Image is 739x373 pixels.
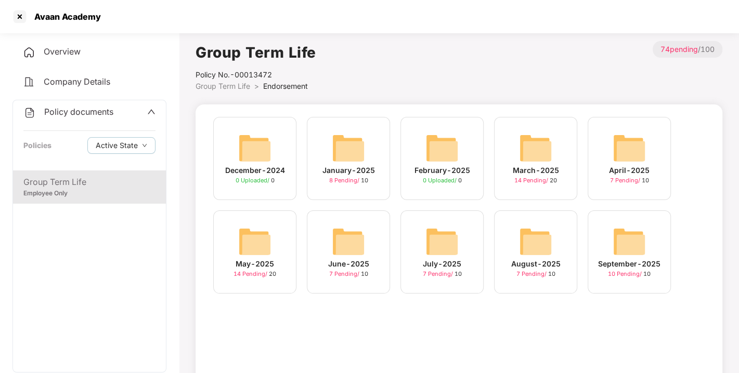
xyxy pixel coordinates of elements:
[516,270,555,278] div: 10
[23,189,155,198] div: Employee Only
[608,270,651,278] div: 10
[23,140,51,151] div: Policies
[234,270,276,278] div: 20
[87,137,155,154] button: Active Statedown
[263,82,308,90] span: Endorsement
[254,82,259,90] span: >
[23,176,155,189] div: Group Term Life
[423,270,462,278] div: 10
[234,270,269,277] span: 14 Pending /
[519,225,552,258] img: svg+xml;base64,PHN2ZyB4bWxucz0iaHR0cDovL3d3dy53My5vcmcvMjAwMC9zdmciIHdpZHRoPSI2NCIgaGVpZ2h0PSI2NC...
[147,108,155,116] span: up
[423,270,455,277] span: 7 Pending /
[96,140,138,151] span: Active State
[598,258,660,270] div: September-2025
[238,131,271,165] img: svg+xml;base64,PHN2ZyB4bWxucz0iaHR0cDovL3d3dy53My5vcmcvMjAwMC9zdmciIHdpZHRoPSI2NCIgaGVpZ2h0PSI2NC...
[332,225,365,258] img: svg+xml;base64,PHN2ZyB4bWxucz0iaHR0cDovL3d3dy53My5vcmcvMjAwMC9zdmciIHdpZHRoPSI2NCIgaGVpZ2h0PSI2NC...
[196,69,316,81] div: Policy No.- 00013472
[328,258,369,270] div: June-2025
[613,131,646,165] img: svg+xml;base64,PHN2ZyB4bWxucz0iaHR0cDovL3d3dy53My5vcmcvMjAwMC9zdmciIHdpZHRoPSI2NCIgaGVpZ2h0PSI2NC...
[322,165,375,176] div: January-2025
[516,270,548,277] span: 7 Pending /
[225,165,285,176] div: December-2024
[236,177,271,184] span: 0 Uploaded /
[423,176,462,185] div: 0
[23,76,35,88] img: svg+xml;base64,PHN2ZyB4bWxucz0iaHR0cDovL3d3dy53My5vcmcvMjAwMC9zdmciIHdpZHRoPSIyNCIgaGVpZ2h0PSIyNC...
[610,176,649,185] div: 10
[236,176,275,185] div: 0
[653,41,722,58] p: / 100
[44,76,110,87] span: Company Details
[332,131,365,165] img: svg+xml;base64,PHN2ZyB4bWxucz0iaHR0cDovL3d3dy53My5vcmcvMjAwMC9zdmciIHdpZHRoPSI2NCIgaGVpZ2h0PSI2NC...
[196,41,316,64] h1: Group Term Life
[513,165,559,176] div: March-2025
[425,131,459,165] img: svg+xml;base64,PHN2ZyB4bWxucz0iaHR0cDovL3d3dy53My5vcmcvMjAwMC9zdmciIHdpZHRoPSI2NCIgaGVpZ2h0PSI2NC...
[44,106,113,117] span: Policy documents
[329,177,361,184] span: 8 Pending /
[519,131,552,165] img: svg+xml;base64,PHN2ZyB4bWxucz0iaHR0cDovL3d3dy53My5vcmcvMjAwMC9zdmciIHdpZHRoPSI2NCIgaGVpZ2h0PSI2NC...
[610,177,642,184] span: 7 Pending /
[238,225,271,258] img: svg+xml;base64,PHN2ZyB4bWxucz0iaHR0cDovL3d3dy53My5vcmcvMjAwMC9zdmciIHdpZHRoPSI2NCIgaGVpZ2h0PSI2NC...
[329,176,368,185] div: 10
[423,258,461,270] div: July-2025
[511,258,561,270] div: August-2025
[609,165,650,176] div: April-2025
[514,177,550,184] span: 14 Pending /
[425,225,459,258] img: svg+xml;base64,PHN2ZyB4bWxucz0iaHR0cDovL3d3dy53My5vcmcvMjAwMC9zdmciIHdpZHRoPSI2NCIgaGVpZ2h0PSI2NC...
[329,270,361,277] span: 7 Pending /
[236,258,274,270] div: May-2025
[660,45,698,54] span: 74 pending
[23,106,36,119] img: svg+xml;base64,PHN2ZyB4bWxucz0iaHR0cDovL3d3dy53My5vcmcvMjAwMC9zdmciIHdpZHRoPSIyNCIgaGVpZ2h0PSIyNC...
[329,270,368,278] div: 10
[514,176,557,185] div: 20
[423,177,458,184] span: 0 Uploaded /
[28,11,101,22] div: Avaan Academy
[196,82,250,90] span: Group Term Life
[414,165,470,176] div: February-2025
[44,46,81,57] span: Overview
[142,143,147,149] span: down
[23,46,35,59] img: svg+xml;base64,PHN2ZyB4bWxucz0iaHR0cDovL3d3dy53My5vcmcvMjAwMC9zdmciIHdpZHRoPSIyNCIgaGVpZ2h0PSIyNC...
[613,225,646,258] img: svg+xml;base64,PHN2ZyB4bWxucz0iaHR0cDovL3d3dy53My5vcmcvMjAwMC9zdmciIHdpZHRoPSI2NCIgaGVpZ2h0PSI2NC...
[608,270,643,277] span: 10 Pending /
